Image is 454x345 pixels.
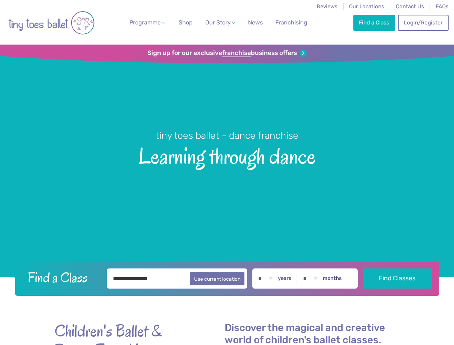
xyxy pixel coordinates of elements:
[248,19,263,26] span: News
[323,275,342,282] label: months
[396,3,424,10] a: Contact Us
[12,142,442,169] span: Learning through dance
[129,19,161,26] span: Programme
[190,272,245,285] button: Use current location
[205,19,231,26] span: Our Story
[278,275,292,282] label: years
[22,268,102,286] h2: Find a Class
[156,130,298,141] small: tiny toes ballet - dance franchise
[436,3,449,10] a: FAQs
[147,49,307,57] a: Sign up for our exclusivefranchisebusiness offers
[179,19,193,26] span: Shop
[127,15,168,30] a: Programme
[275,19,307,26] span: Franchising
[272,15,310,30] a: Franchising
[363,268,432,289] button: Find Classes
[202,15,238,30] a: Our Story
[176,15,196,30] a: Shop
[8,5,95,41] img: tiny toes ballet
[245,15,266,30] a: News
[353,15,395,31] a: Find a Class
[317,3,338,10] a: Reviews
[222,49,251,57] strong: franchise
[398,15,448,31] a: Login/Register
[349,3,384,10] a: Our Locations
